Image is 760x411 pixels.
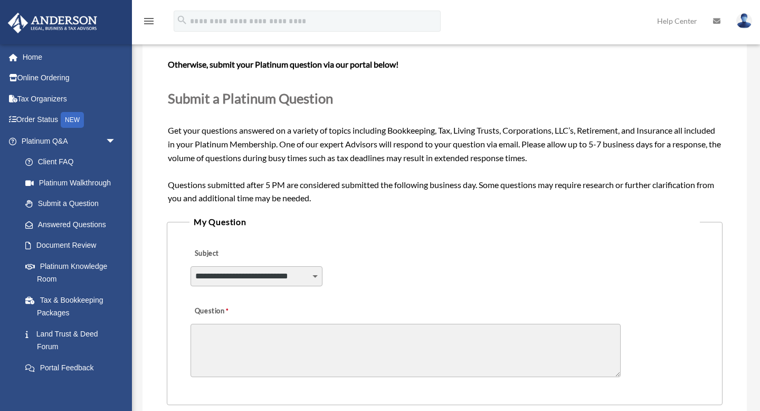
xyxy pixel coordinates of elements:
div: NEW [61,112,84,128]
a: Land Trust & Deed Forum [15,323,132,357]
a: menu [142,18,155,27]
a: Home [7,46,132,68]
a: Client FAQ [15,152,132,173]
a: Portal Feedback [15,357,132,378]
a: Order StatusNEW [7,109,132,131]
legend: My Question [189,214,700,229]
a: Tax & Bookkeeping Packages [15,289,132,323]
a: Platinum Walkthrough [15,172,132,193]
i: search [176,14,188,26]
label: Question [191,304,272,319]
a: Online Ordering [7,68,132,89]
a: Platinum Knowledge Room [15,256,132,289]
i: menu [142,15,155,27]
img: Anderson Advisors Platinum Portal [5,13,100,33]
img: User Pic [736,13,752,29]
span: Get your questions answered on a variety of topics including Bookkeeping, Tax, Living Trusts, Cor... [168,17,721,203]
a: Submit a Question [15,193,127,214]
a: Answered Questions [15,214,132,235]
b: Otherwise, submit your Platinum question via our portal below! [168,59,398,69]
a: Platinum Q&Aarrow_drop_down [7,130,132,152]
a: Tax Organizers [7,88,132,109]
a: Document Review [15,235,132,256]
span: Submit a Platinum Question [168,90,333,106]
span: arrow_drop_down [106,130,127,152]
label: Subject [191,247,291,261]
